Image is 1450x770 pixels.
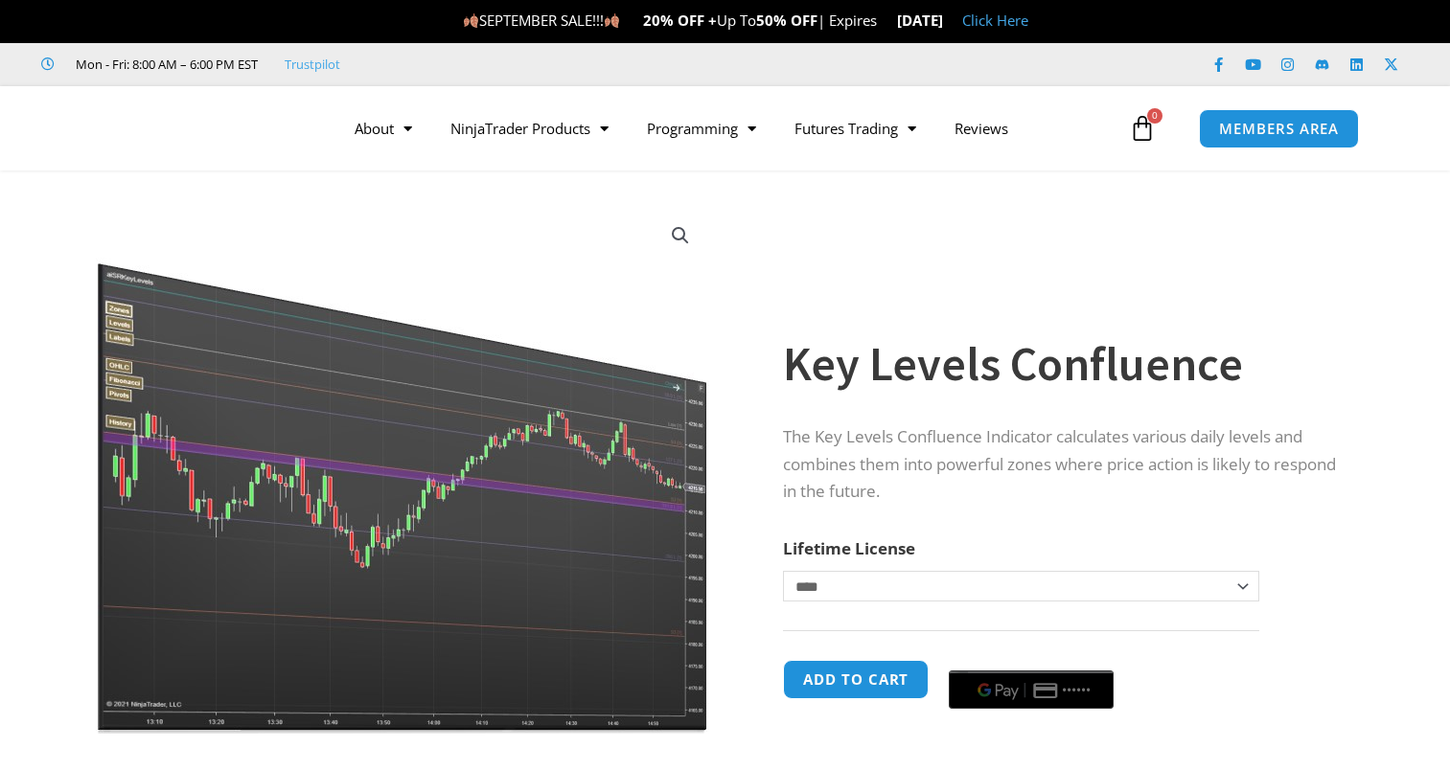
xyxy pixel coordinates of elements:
[783,423,1343,507] p: The Key Levels Confluence Indicator calculates various daily levels and combines them into powerf...
[605,13,619,28] img: 🍂
[663,218,698,253] a: View full-screen image gallery
[878,13,892,28] img: ⌛
[935,106,1027,150] a: Reviews
[962,11,1028,30] a: Click Here
[335,106,431,150] a: About
[783,330,1343,397] h1: Key Levels Confluence
[783,611,813,624] a: Clear options
[70,94,276,163] img: LogoAI | Affordable Indicators – NinjaTrader
[643,11,717,30] strong: 20% OFF +
[285,53,340,76] a: Trustpilot
[1147,108,1162,124] span: 0
[756,11,817,30] strong: 50% OFF
[335,106,1124,150] nav: Menu
[96,204,712,734] img: Key Levels 1
[897,11,943,30] strong: [DATE]
[628,106,775,150] a: Programming
[463,11,897,30] span: SEPTEMBER SALE!!! Up To | Expires
[1100,101,1185,156] a: 0
[783,660,929,699] button: Add to cart
[1199,109,1359,148] a: MEMBERS AREA
[1063,684,1092,697] text: ••••••
[775,106,935,150] a: Futures Trading
[71,53,258,76] span: Mon - Fri: 8:00 AM – 6:00 PM EST
[1219,122,1339,136] span: MEMBERS AREA
[783,537,915,559] label: Lifetime License
[945,657,1117,659] iframe: Secure payment input frame
[431,106,628,150] a: NinjaTrader Products
[464,13,478,28] img: 🍂
[949,670,1114,709] button: Buy with GPay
